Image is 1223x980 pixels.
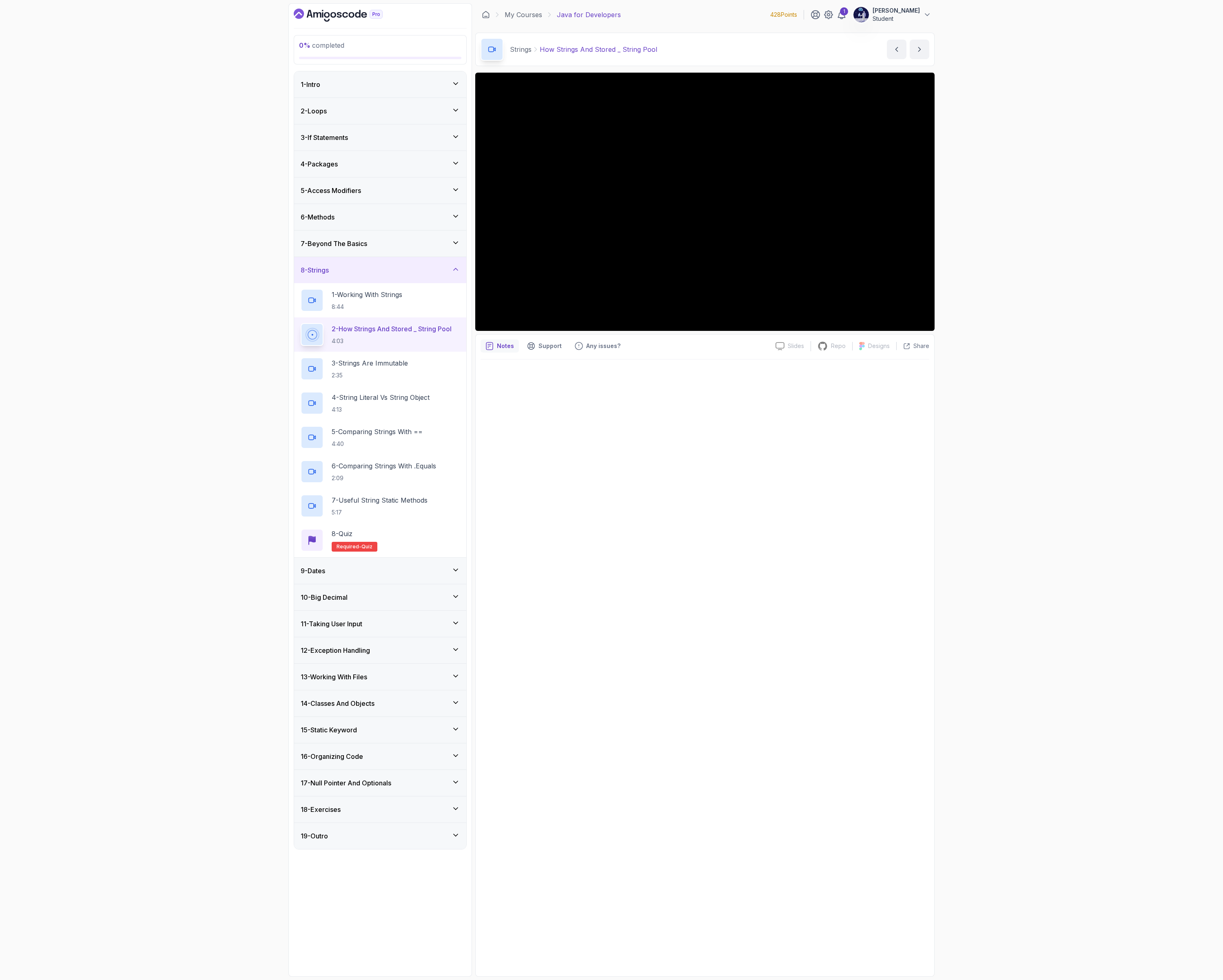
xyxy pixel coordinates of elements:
p: 8 - Quiz [332,529,352,539]
button: 6-Comparing Strings With .Equals2:09 [301,460,460,483]
div: 1 [840,7,848,16]
p: 2:35 [332,371,408,379]
button: notes button [481,339,519,353]
button: 8-QuizRequired-quiz [301,529,460,552]
button: 17-Null Pointer And Optionals [294,770,466,796]
iframe: chat widget [1068,798,1215,943]
h3: 7 - Beyond The Basics [301,239,367,248]
button: 1-Working With Strings8:44 [301,289,460,312]
p: Designs [868,342,890,350]
button: 8-Strings [294,257,466,283]
p: Any issues? [586,342,620,350]
button: 9-Dates [294,558,466,584]
p: Repo [831,342,846,350]
a: 1 [837,10,846,20]
button: 5-Access Modifiers [294,177,466,204]
h3: 11 - Taking User Input [301,619,362,629]
h3: 9 - Dates [301,566,325,576]
p: 4 - String Literal Vs String Object [332,392,430,402]
p: Student [873,15,920,23]
button: 16-Organizing Code [294,743,466,769]
button: 3-If Statements [294,124,466,151]
p: Java for Developers [557,10,621,20]
p: 8:44 [332,303,402,311]
p: Strings [510,44,532,54]
button: Support button [522,339,567,353]
h3: 6 - Methods [301,212,335,222]
button: 11-Taking User Input [294,611,466,637]
span: Required- [337,543,361,550]
h3: 12 - Exception Handling [301,645,370,655]
p: 1 - Working With Strings [332,290,402,299]
button: 15-Static Keyword [294,717,466,743]
iframe: chat widget [1189,947,1215,972]
span: completed [299,41,344,49]
h3: 10 - Big Decimal [301,592,348,602]
p: Support [538,342,562,350]
p: Notes [497,342,514,350]
button: 7-Useful String Static Methods5:17 [301,494,460,517]
p: 428 Points [770,11,797,19]
p: 2:09 [332,474,436,482]
button: 2-How Strings And Stored _ String Pool4:03 [301,323,460,346]
a: Dashboard [482,11,490,19]
h3: 2 - Loops [301,106,327,116]
button: 18-Exercises [294,796,466,823]
p: 4:40 [332,440,423,448]
button: 1-Intro [294,71,466,98]
h3: 16 - Organizing Code [301,752,363,761]
h3: 19 - Outro [301,831,328,841]
button: 10-Big Decimal [294,584,466,610]
p: Share [913,342,929,350]
button: 14-Classes And Objects [294,690,466,716]
p: 2 - How Strings And Stored _ String Pool [332,324,452,334]
p: 4:03 [332,337,452,345]
h3: 8 - Strings [301,265,329,275]
span: quiz [361,543,372,550]
p: 4:13 [332,406,430,414]
p: 6 - Comparing Strings With .Equals [332,461,436,471]
p: 7 - Useful String Static Methods [332,495,428,505]
button: 6-Methods [294,204,466,230]
button: next content [910,40,929,59]
button: 12-Exception Handling [294,637,466,663]
p: 5:17 [332,508,428,517]
span: 0 % [299,41,310,49]
button: 7-Beyond The Basics [294,231,466,257]
h3: 18 - Exercises [301,805,341,814]
h3: 4 - Packages [301,159,338,169]
h3: 17 - Null Pointer And Optionals [301,778,391,788]
p: [PERSON_NAME] [873,7,920,15]
a: Dashboard [294,9,401,22]
button: 4-Packages [294,151,466,177]
button: 5-Comparing Strings With ==4:40 [301,426,460,449]
button: 4-String Literal Vs String Object4:13 [301,392,460,415]
p: 5 - Comparing Strings With == [332,427,423,437]
a: My Courses [505,10,542,20]
button: user profile image[PERSON_NAME]Student [853,7,931,23]
button: 3-Strings Are Immutable2:35 [301,357,460,380]
button: Share [896,342,929,350]
p: 3 - Strings Are Immutable [332,358,408,368]
button: previous content [887,40,906,59]
h3: 15 - Static Keyword [301,725,357,735]
p: How Strings And Stored _ String Pool [540,44,657,54]
iframe: 2 - How Strings and Stored _ String Pool [475,73,935,331]
button: 19-Outro [294,823,466,849]
h3: 1 - Intro [301,80,320,89]
p: Slides [788,342,804,350]
button: Feedback button [570,339,625,353]
button: 2-Loops [294,98,466,124]
img: user profile image [853,7,869,22]
h3: 14 - Classes And Objects [301,698,374,708]
h3: 13 - Working With Files [301,672,367,682]
h3: 5 - Access Modifiers [301,186,361,195]
h3: 3 - If Statements [301,133,348,142]
button: 13-Working With Files [294,664,466,690]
